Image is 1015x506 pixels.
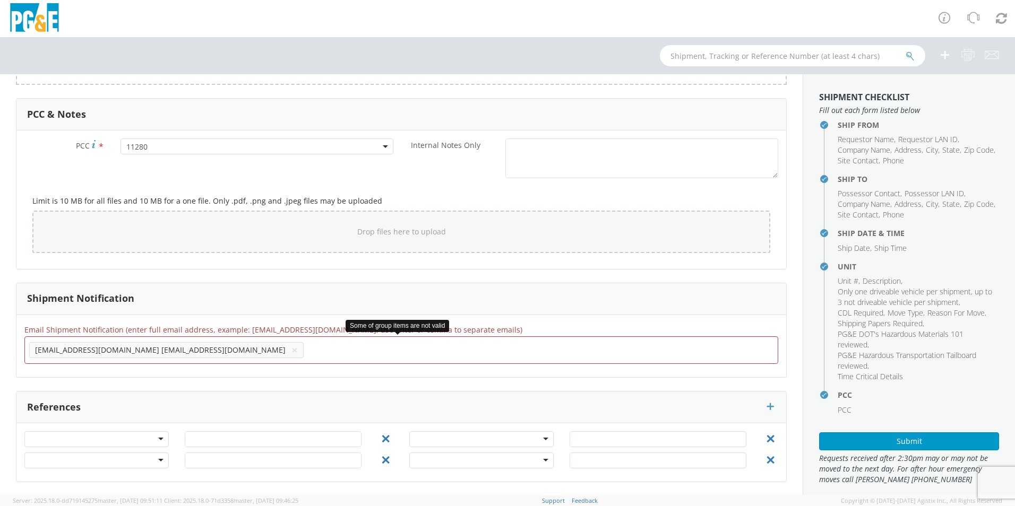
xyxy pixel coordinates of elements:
span: Zip Code [964,145,994,155]
li: , [964,199,995,210]
span: Internal Notes Only [411,140,480,150]
span: Ship Date [838,243,870,253]
span: Reason For Move [927,308,985,318]
a: Feedback [572,496,598,504]
h3: PCC & Notes [27,109,86,120]
h3: References [27,402,81,413]
span: State [942,199,960,209]
h4: Ship To [838,175,999,183]
input: Shipment, Tracking or Reference Number (at least 4 chars) [660,45,925,66]
span: Fill out each form listed below [819,105,999,116]
li: , [838,243,872,254]
li: , [838,286,996,308]
li: , [894,145,923,155]
span: Address [894,199,922,209]
span: PCC [838,405,851,415]
li: , [927,308,986,318]
span: Company Name [838,199,890,209]
span: PCC [76,141,90,151]
span: Requests received after 2:30pm may or may not be moved to the next day. For after hour emergency ... [819,453,999,485]
li: , [838,276,860,286]
span: [EMAIL_ADDRESS][DOMAIN_NAME] [EMAIL_ADDRESS][DOMAIN_NAME] [35,345,286,355]
span: 11280 [126,142,388,152]
span: PG&E DOT's Hazardous Materials 101 reviewed [838,329,964,350]
li: , [888,308,925,318]
li: , [894,199,923,210]
span: Only one driveable vehicle per shipment, up to 3 not driveable vehicle per shipment [838,286,992,307]
h4: Unit [838,263,999,271]
li: , [942,199,961,210]
li: , [838,318,924,329]
h4: PCC [838,391,999,399]
span: Ship Time [874,243,907,253]
span: Possessor Contact [838,188,900,198]
li: , [838,350,996,371]
span: Requestor Name [838,134,894,144]
li: , [926,145,940,155]
span: Client: 2025.18.0-71d3358 [164,496,298,504]
strong: Shipment Checklist [819,91,909,103]
span: Phone [883,155,904,165]
span: City [926,199,938,209]
h5: Limit is 10 MB for all files and 10 MB for a one file. Only .pdf, .png and .jpeg files may be upl... [32,197,770,205]
li: , [838,199,892,210]
li: , [838,134,896,145]
span: Unit # [838,276,858,286]
span: Company Name [838,145,890,155]
div: Some of group items are not valid [346,320,449,332]
span: Site Contact [838,210,879,220]
span: 11280 [121,138,393,154]
span: Description [863,276,901,286]
li: , [905,188,966,199]
h4: Ship Date & Time [838,229,999,237]
li: , [926,199,940,210]
li: , [964,145,995,155]
span: Move Type [888,308,923,318]
span: City [926,145,938,155]
li: , [942,145,961,155]
span: Drop files here to upload [357,226,446,237]
button: Submit [819,432,999,450]
span: Time Critical Details [838,371,903,381]
li: , [838,145,892,155]
li: , [838,155,880,166]
span: Zip Code [964,199,994,209]
span: CDL Required [838,308,883,318]
li: , [898,134,959,145]
span: Site Contact [838,155,879,165]
span: Phone [883,210,904,220]
span: State [942,145,960,155]
span: Possessor LAN ID [905,188,964,198]
button: × [291,344,298,356]
li: , [838,329,996,350]
img: pge-logo-06675f144f4cfa6a6814.png [8,3,61,34]
span: PG&E Hazardous Transportation Tailboard reviewed [838,350,976,371]
span: master, [DATE] 09:51:11 [98,496,162,504]
a: Support [542,496,565,504]
span: Shipping Papers Required [838,318,923,328]
h3: Shipment Notification [27,293,134,304]
li: , [838,308,885,318]
span: Address [894,145,922,155]
li: , [838,210,880,220]
span: master, [DATE] 09:46:25 [234,496,298,504]
span: Requestor LAN ID [898,134,958,144]
span: Copyright © [DATE]-[DATE] Agistix Inc., All Rights Reserved [841,496,1002,505]
span: Email Shipment Notification (enter full email address, example: jdoe01@agistix.com, use enter or ... [24,325,522,335]
span: Server: 2025.18.0-dd719145275 [13,496,162,504]
h4: Ship From [838,121,999,129]
li: , [838,188,902,199]
li: , [863,276,902,286]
